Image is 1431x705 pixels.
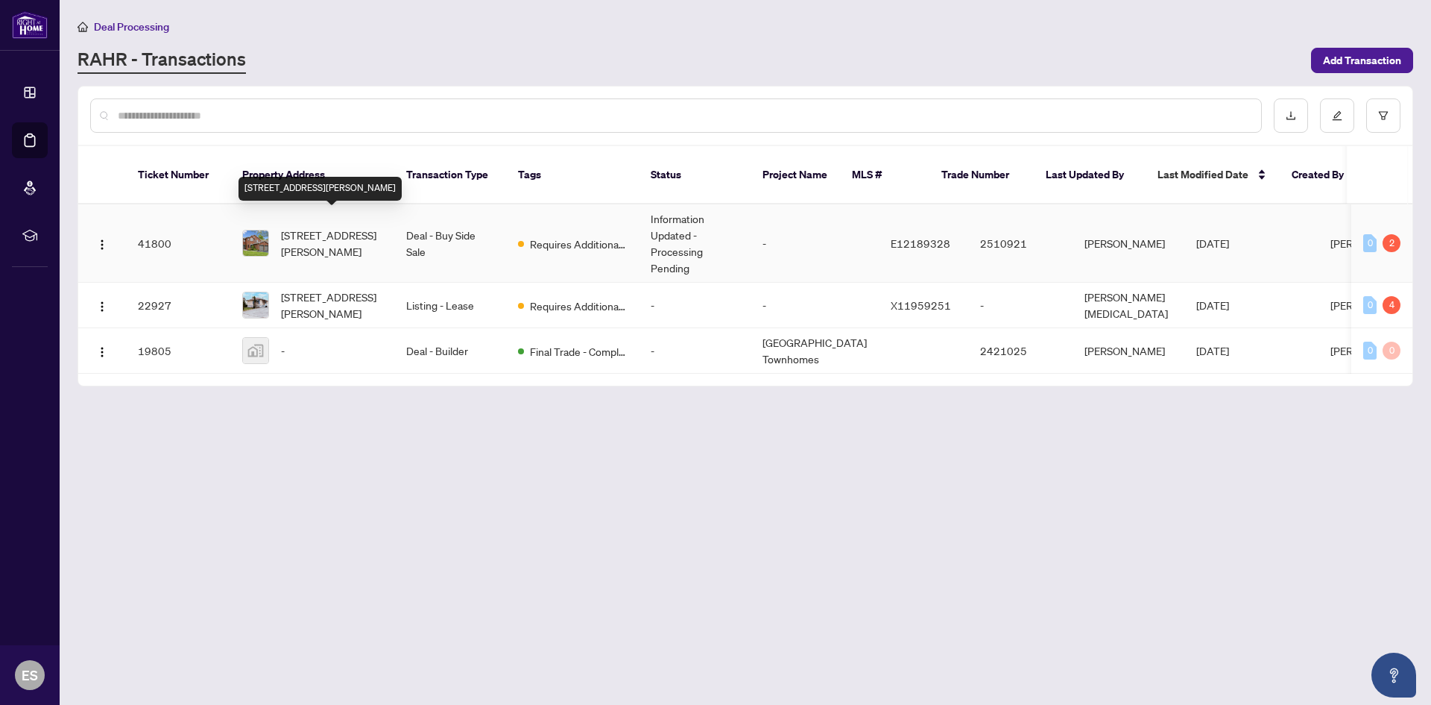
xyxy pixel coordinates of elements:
[891,298,951,312] span: X11959251
[1073,204,1184,283] td: [PERSON_NAME]
[639,328,751,374] td: -
[394,204,506,283] td: Deal - Buy Side Sale
[12,11,48,39] img: logo
[1330,344,1411,357] span: [PERSON_NAME]
[22,665,38,686] span: ES
[1363,296,1377,314] div: 0
[281,342,285,359] span: -
[1274,98,1308,133] button: download
[1034,146,1146,204] th: Last Updated By
[639,146,751,204] th: Status
[394,146,506,204] th: Transaction Type
[230,146,394,204] th: Property Address
[1146,146,1280,204] th: Last Modified Date
[1196,236,1229,250] span: [DATE]
[968,328,1073,374] td: 2421025
[243,292,268,318] img: thumbnail-img
[90,293,114,317] button: Logo
[394,328,506,374] td: Deal - Builder
[1332,110,1342,121] span: edit
[1323,48,1401,72] span: Add Transaction
[1383,296,1400,314] div: 4
[751,328,879,374] td: [GEOGRAPHIC_DATA] Townhomes
[840,146,929,204] th: MLS #
[1196,298,1229,312] span: [DATE]
[751,204,879,283] td: -
[96,346,108,358] img: Logo
[968,283,1073,328] td: -
[126,283,230,328] td: 22927
[1383,234,1400,252] div: 2
[530,343,627,360] span: Final Trade - Completed
[1286,110,1296,121] span: download
[891,236,950,250] span: E12189328
[126,204,230,283] td: 41800
[1363,234,1377,252] div: 0
[1073,283,1184,328] td: [PERSON_NAME][MEDICAL_DATA]
[281,289,382,322] span: [STREET_ADDRESS][PERSON_NAME]
[1073,328,1184,374] td: [PERSON_NAME]
[639,204,751,283] td: Information Updated - Processing Pending
[751,146,840,204] th: Project Name
[530,298,627,314] span: Requires Additional Docs
[1371,653,1416,698] button: Open asap
[1366,98,1400,133] button: filter
[1320,98,1354,133] button: edit
[281,227,382,260] span: [STREET_ADDRESS][PERSON_NAME]
[506,146,639,204] th: Tags
[238,177,402,201] div: [STREET_ADDRESS][PERSON_NAME]
[96,301,108,313] img: Logo
[639,283,751,328] td: -
[1280,146,1383,204] th: Created By
[1330,298,1411,312] span: [PERSON_NAME]
[968,204,1073,283] td: 2510921
[78,22,88,32] span: home
[78,47,246,74] a: RAHR - Transactions
[1311,48,1413,73] button: Add Transaction
[1383,342,1400,360] div: 0
[243,231,268,256] img: thumbnail-img
[126,328,230,374] td: 19805
[94,20,169,34] span: Deal Processing
[751,283,879,328] td: -
[90,231,114,255] button: Logo
[1157,166,1248,183] span: Last Modified Date
[243,338,268,363] img: thumbnail-img
[530,236,627,252] span: Requires Additional Docs
[1363,342,1377,360] div: 0
[96,239,108,251] img: Logo
[1378,110,1389,121] span: filter
[126,146,230,204] th: Ticket Number
[90,339,114,363] button: Logo
[394,283,506,328] td: Listing - Lease
[1196,344,1229,357] span: [DATE]
[929,146,1034,204] th: Trade Number
[1330,236,1411,250] span: [PERSON_NAME]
